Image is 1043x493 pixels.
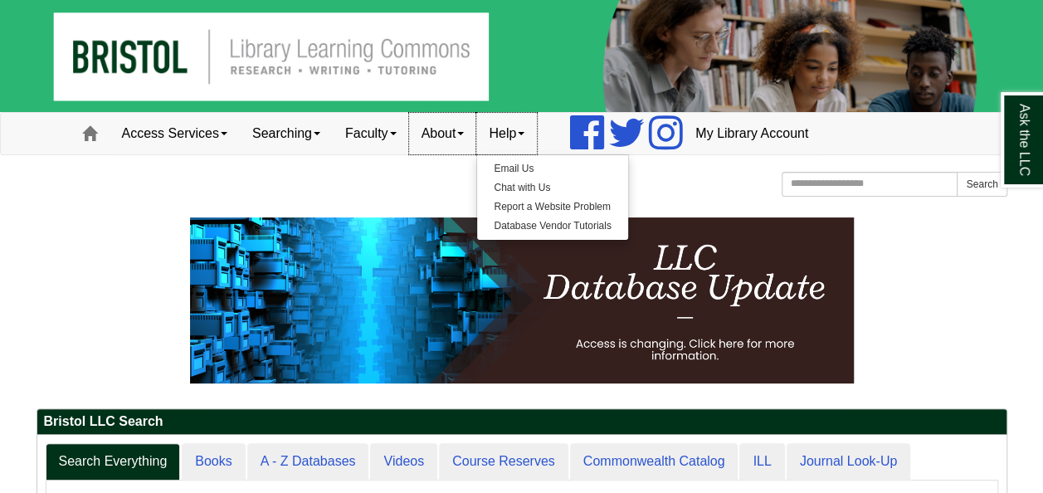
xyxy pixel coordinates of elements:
[247,443,369,481] a: A - Z Databases
[190,217,854,383] img: HTML tutorial
[476,113,537,154] a: Help
[409,113,477,154] a: About
[683,113,821,154] a: My Library Account
[570,443,738,481] a: Commonwealth Catalog
[182,443,245,481] a: Books
[240,113,333,154] a: Searching
[333,113,409,154] a: Faculty
[787,443,910,481] a: Journal Look-Up
[46,443,181,481] a: Search Everything
[370,443,437,481] a: Videos
[477,198,627,217] a: Report a Website Problem
[957,172,1006,197] button: Search
[37,409,1006,435] h2: Bristol LLC Search
[739,443,784,481] a: ILL
[477,217,627,236] a: Database Vendor Tutorials
[477,159,627,178] a: Email Us
[477,178,627,198] a: Chat with Us
[439,443,568,481] a: Course Reserves
[110,113,240,154] a: Access Services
